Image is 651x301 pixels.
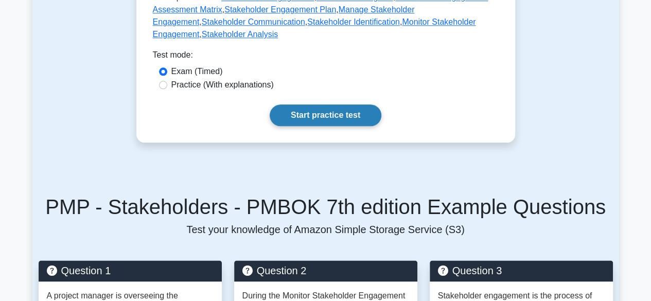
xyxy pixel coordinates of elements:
label: Practice (With explanations) [171,79,274,91]
div: Test mode: [153,49,499,65]
h5: Question 2 [242,264,409,277]
h5: Question 1 [47,264,214,277]
label: Exam (Timed) [171,65,223,78]
a: Stakeholder Communication [202,17,305,26]
a: Monitor Stakeholder Engagement [153,17,476,39]
a: Start practice test [270,104,381,126]
a: Stakeholder Identification [307,17,400,26]
a: Manage Stakeholder Engagement [153,5,415,26]
a: Stakeholder Engagement Plan [224,5,336,14]
p: Test your knowledge of Amazon Simple Storage Service (S3) [39,223,613,236]
h5: Question 3 [438,264,605,277]
h5: PMP - Stakeholders - PMBOK 7th edition Example Questions [39,194,613,219]
a: Stakeholder Analysis [202,30,278,39]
